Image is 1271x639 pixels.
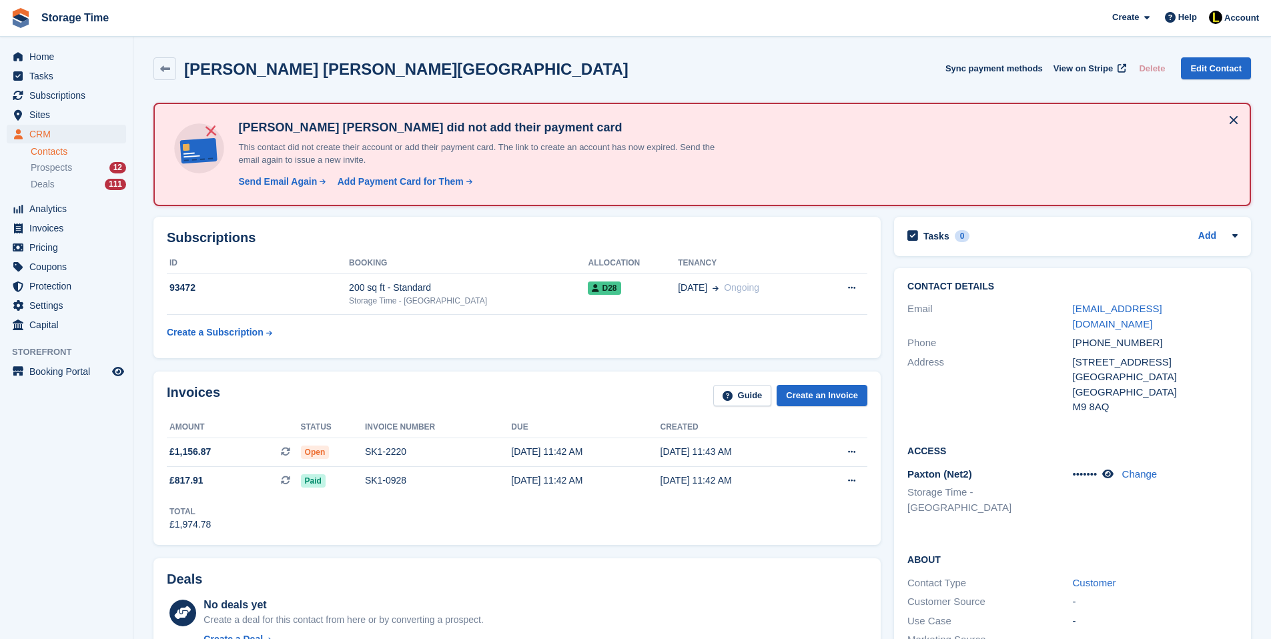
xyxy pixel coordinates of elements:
div: SK1-0928 [365,474,511,488]
h2: Contact Details [907,281,1238,292]
th: Status [301,417,365,438]
span: D28 [588,281,620,295]
div: [GEOGRAPHIC_DATA] [1073,370,1238,385]
a: menu [7,277,126,295]
a: menu [7,238,126,257]
a: Add [1198,229,1216,244]
a: menu [7,296,126,315]
h2: Subscriptions [167,230,867,245]
a: menu [7,86,126,105]
span: Invoices [29,219,109,237]
a: Storage Time [36,7,114,29]
span: Open [301,446,330,459]
button: Delete [1134,57,1170,79]
a: Add Payment Card for Them [332,175,474,189]
span: Subscriptions [29,86,109,105]
span: [DATE] [678,281,707,295]
a: menu [7,125,126,143]
a: Change [1122,468,1158,480]
div: Send Email Again [238,175,317,189]
a: menu [7,315,126,334]
a: Create an Invoice [777,385,867,407]
span: Account [1224,11,1259,25]
a: Create a Subscription [167,320,272,345]
span: View on Stripe [1053,62,1113,75]
div: Storage Time - [GEOGRAPHIC_DATA] [349,295,588,307]
span: Tasks [29,67,109,85]
span: £1,156.87 [169,445,211,459]
a: menu [7,47,126,66]
a: Deals 111 [31,177,126,191]
a: Edit Contact [1181,57,1251,79]
div: [DATE] 11:42 AM [511,474,660,488]
div: 12 [109,162,126,173]
div: Total [169,506,211,518]
h2: Tasks [923,230,949,242]
div: £1,974.78 [169,518,211,532]
a: [EMAIL_ADDRESS][DOMAIN_NAME] [1073,303,1162,330]
div: 0 [955,230,970,242]
a: menu [7,219,126,237]
a: menu [7,67,126,85]
span: Ongoing [724,282,759,293]
div: [DATE] 11:43 AM [661,445,809,459]
span: £817.91 [169,474,203,488]
th: Created [661,417,809,438]
a: menu [7,105,126,124]
div: SK1-2220 [365,445,511,459]
a: Prospects 12 [31,161,126,175]
h4: [PERSON_NAME] [PERSON_NAME] did not add their payment card [233,120,733,135]
span: Sites [29,105,109,124]
h2: Access [907,444,1238,457]
span: Settings [29,296,109,315]
span: Capital [29,315,109,334]
div: Phone [907,336,1072,351]
div: 200 sq ft - Standard [349,281,588,295]
img: Laaibah Sarwar [1209,11,1222,24]
th: Tenancy [678,253,819,274]
a: View on Stripe [1048,57,1129,79]
div: [GEOGRAPHIC_DATA] [1073,385,1238,400]
div: Email [907,301,1072,332]
div: No deals yet [203,597,483,613]
h2: Deals [167,572,202,587]
div: Address [907,355,1072,415]
div: Create a Subscription [167,326,264,340]
li: Storage Time - [GEOGRAPHIC_DATA] [907,485,1072,515]
span: Help [1178,11,1197,24]
div: [DATE] 11:42 AM [661,474,809,488]
h2: Invoices [167,385,220,407]
div: Customer Source [907,594,1072,610]
a: Contacts [31,145,126,158]
a: Preview store [110,364,126,380]
div: Contact Type [907,576,1072,591]
th: Booking [349,253,588,274]
a: menu [7,362,126,381]
span: Coupons [29,257,109,276]
div: - [1073,614,1238,629]
p: This contact did not create their account or add their payment card. The link to create an accoun... [233,141,733,167]
th: ID [167,253,349,274]
button: Sync payment methods [945,57,1043,79]
span: Home [29,47,109,66]
span: Paxton (Net2) [907,468,972,480]
div: 93472 [167,281,349,295]
div: Use Case [907,614,1072,629]
div: Create a deal for this contact from here or by converting a prospect. [203,613,483,627]
th: Amount [167,417,301,438]
a: Customer [1073,577,1116,588]
a: menu [7,199,126,218]
span: ••••••• [1073,468,1098,480]
div: M9 8AQ [1073,400,1238,415]
div: 111 [105,179,126,190]
span: Create [1112,11,1139,24]
span: Pricing [29,238,109,257]
span: Paid [301,474,326,488]
span: Protection [29,277,109,295]
a: menu [7,257,126,276]
span: CRM [29,125,109,143]
div: [STREET_ADDRESS] [1073,355,1238,370]
span: Deals [31,178,55,191]
span: Booking Portal [29,362,109,381]
span: Analytics [29,199,109,218]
